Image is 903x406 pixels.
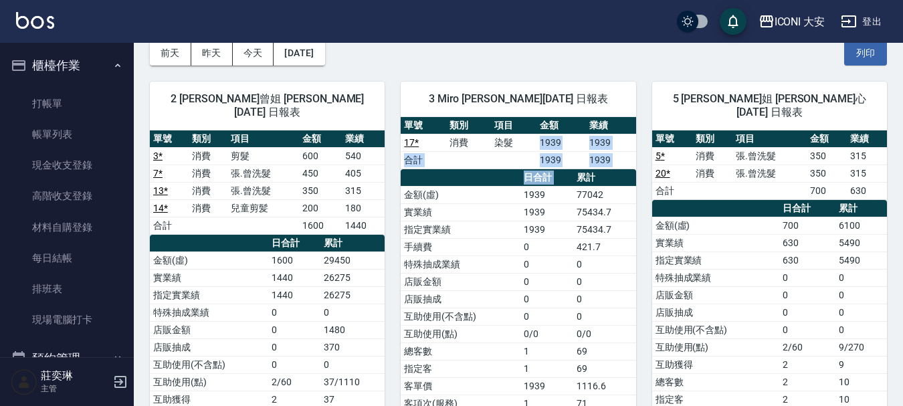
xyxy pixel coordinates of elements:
[573,256,636,273] td: 0
[5,243,128,274] a: 每日結帳
[835,9,887,34] button: 登出
[520,169,573,187] th: 日合計
[401,273,520,290] td: 店販金額
[573,290,636,308] td: 0
[536,134,586,151] td: 1939
[779,356,835,373] td: 2
[446,134,491,151] td: 消費
[586,151,635,169] td: 1939
[652,182,692,199] td: 合計
[342,165,385,182] td: 405
[835,251,887,269] td: 5490
[536,117,586,134] th: 金額
[299,147,342,165] td: 600
[779,234,835,251] td: 630
[652,373,779,391] td: 總客數
[150,269,268,286] td: 實業績
[732,147,807,165] td: 張.曾洗髮
[807,130,847,148] th: 金額
[150,304,268,321] td: 特殊抽成業績
[835,321,887,338] td: 0
[847,130,887,148] th: 業績
[268,286,320,304] td: 1440
[268,269,320,286] td: 1440
[652,286,779,304] td: 店販金額
[652,356,779,373] td: 互助獲得
[779,321,835,338] td: 0
[150,373,268,391] td: 互助使用(點)
[5,304,128,335] a: 現場電腦打卡
[573,360,636,377] td: 69
[320,321,385,338] td: 1480
[191,41,233,66] button: 昨天
[401,238,520,256] td: 手續費
[775,13,825,30] div: ICONI 大安
[320,235,385,252] th: 累計
[189,147,227,165] td: 消費
[779,373,835,391] td: 2
[342,217,385,234] td: 1440
[189,165,227,182] td: 消費
[299,182,342,199] td: 350
[401,151,445,169] td: 合計
[401,308,520,325] td: 互助使用(不含點)
[150,130,385,235] table: a dense table
[652,269,779,286] td: 特殊抽成業績
[401,342,520,360] td: 總客數
[692,147,732,165] td: 消費
[150,286,268,304] td: 指定實業績
[520,360,573,377] td: 1
[5,341,128,376] button: 預約管理
[835,356,887,373] td: 9
[779,251,835,269] td: 630
[41,369,109,383] h5: 莊奕琳
[779,286,835,304] td: 0
[573,308,636,325] td: 0
[835,217,887,234] td: 6100
[652,321,779,338] td: 互助使用(不含點)
[268,251,320,269] td: 1600
[401,117,445,134] th: 單號
[5,274,128,304] a: 排班表
[150,130,189,148] th: 單號
[150,251,268,269] td: 金額(虛)
[573,238,636,256] td: 421.7
[401,221,520,238] td: 指定實業績
[573,325,636,342] td: 0/0
[401,325,520,342] td: 互助使用(點)
[268,235,320,252] th: 日合計
[847,147,887,165] td: 315
[227,199,299,217] td: 兒童剪髪
[732,130,807,148] th: 項目
[5,48,128,83] button: 櫃檯作業
[573,377,636,395] td: 1116.6
[732,165,807,182] td: 張.曾洗髮
[520,308,573,325] td: 0
[847,165,887,182] td: 315
[520,186,573,203] td: 1939
[401,186,520,203] td: 金額(虛)
[520,342,573,360] td: 1
[299,217,342,234] td: 1600
[401,377,520,395] td: 客單價
[835,373,887,391] td: 10
[835,338,887,356] td: 9/270
[268,304,320,321] td: 0
[692,130,732,148] th: 類別
[835,286,887,304] td: 0
[268,373,320,391] td: 2/60
[299,165,342,182] td: 450
[189,199,227,217] td: 消費
[807,182,847,199] td: 700
[652,130,692,148] th: 單號
[268,356,320,373] td: 0
[401,117,635,169] table: a dense table
[844,41,887,66] button: 列印
[835,234,887,251] td: 5490
[573,342,636,360] td: 69
[520,273,573,290] td: 0
[779,304,835,321] td: 0
[320,304,385,321] td: 0
[520,221,573,238] td: 1939
[573,186,636,203] td: 77042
